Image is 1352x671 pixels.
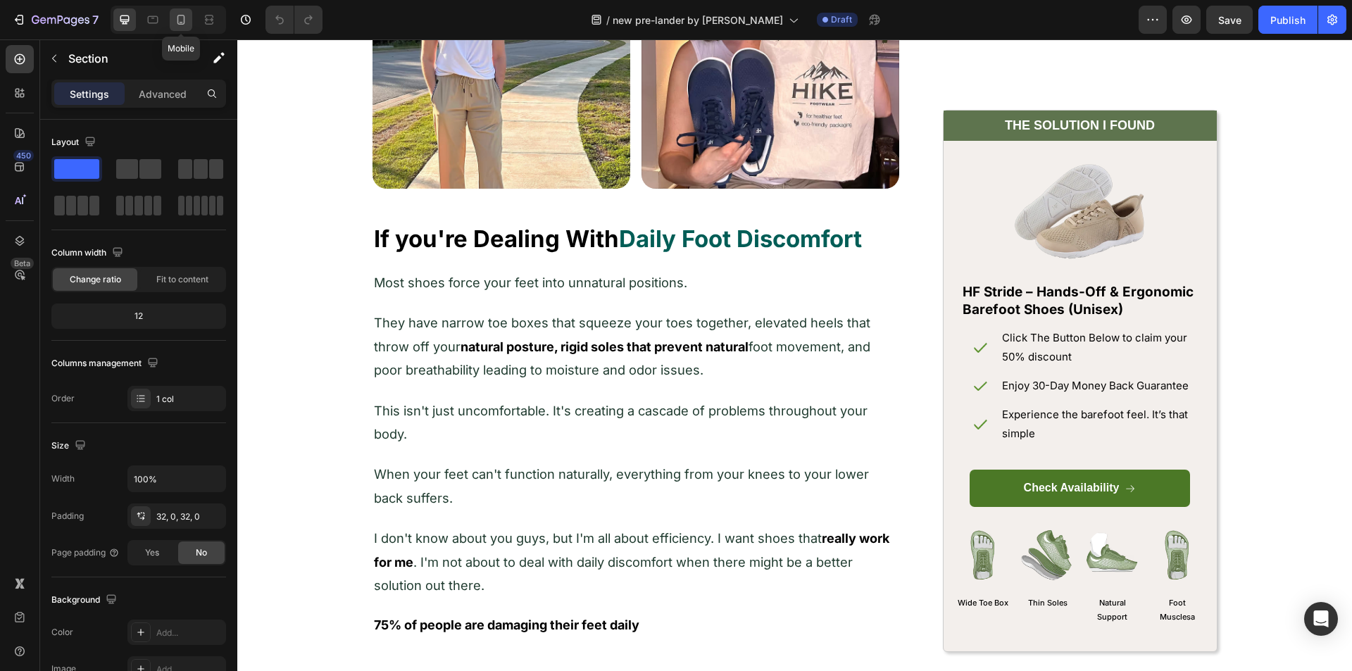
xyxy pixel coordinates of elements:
span: Save [1218,14,1241,26]
button: Save [1206,6,1253,34]
div: Open Intercom Messenger [1304,602,1338,636]
span: Fit to content [156,273,208,286]
strong: Daily Foot Discomfort [382,185,625,213]
strong: If you're Dealing With [137,185,382,213]
input: Auto [128,466,225,491]
p: Check Availability [787,439,882,460]
span: new pre-lander by [PERSON_NAME] [613,13,783,27]
div: Layout [51,133,99,152]
div: Background [51,591,120,610]
p: Experience the barefoot feel. It’s that simple [765,366,960,404]
div: Column width [51,244,126,263]
p: Enjoy 30-Day Money Back Guarantee [765,337,960,356]
p: Settings [70,87,109,101]
div: 32, 0, 32, 0 [156,510,223,523]
img: gempages_579895121550508804-b9341fda-3905-4826-9efb-7a1c7e039e94.png [849,489,901,541]
img: gempages_579895121550508804-1edbf218-d77f-4a0b-bd39-057ea719c94f.png [913,489,966,541]
h2: HF Stride – Hands-Off & Ergonomic Barefoot Shoes (Unisex) [724,243,962,280]
button: Publish [1258,6,1317,34]
span: This isn't just uncomfortable. It's creating a cascade of problems throughout your body. [137,363,630,402]
div: Add... [156,627,223,639]
img: gempages_579895121550508804-a004d46b-7fba-449a-baba-75b71976e289.webp [737,378,751,392]
div: Color [51,626,73,639]
div: Publish [1270,13,1306,27]
a: Check Availability [732,431,953,468]
p: Foot Musclesa [913,557,967,585]
img: gempages_579895121550508804-1edbf218-d77f-4a0b-bd39-057ea719c94f.png [719,489,772,541]
span: / [606,13,610,27]
img: gempages_579895121550508804-2de3e90b-ad39-4836-8873-494ce5614939.webp [772,101,913,243]
span: . I'm not about to deal with daily discomfort when there might be a better solution out there. [137,515,615,553]
div: Page padding [51,546,120,559]
img: gempages_579895121550508804-c62899ea-9389-43ee-9908-4e2ea014b28d.png [784,489,837,541]
span: Change ratio [70,273,121,286]
span: Most shoes force your feet into unnatural positions. [137,235,450,251]
span: I don't know about you guys, but I'm all about efficiency. I want shoes that [137,491,584,506]
div: Undo/Redo [265,6,323,34]
div: Beta [11,258,34,269]
strong: 75% of people are damaging their feet daily [137,578,402,593]
span: They have narrow toe boxes that squeeze your toes together, elevated heels that throw off your [137,275,633,314]
p: Thin Soles [784,557,837,571]
strong: THE SOLUTION I FOUND [768,79,918,93]
img: gempages_579895121550508804-a004d46b-7fba-449a-baba-75b71976e289.webp [737,339,751,353]
strong: really work for me [137,491,652,529]
span: When your feet can't function naturally, everything from your knees to your lower back suffers. [137,427,632,465]
p: Advanced [139,87,187,101]
img: gempages_579895121550508804-a004d46b-7fba-449a-baba-75b71976e289.webp [737,301,751,315]
strong: natural posture, rigid soles that prevent natural [223,300,511,315]
span: Draft [831,13,852,26]
div: 12 [54,306,223,326]
div: Width [51,472,75,485]
div: 450 [13,150,34,161]
div: 1 col [156,393,223,406]
p: Click The Button Below to claim your 50% discount [765,289,960,327]
button: 7 [6,6,105,34]
div: Padding [51,510,84,522]
div: Order [51,392,75,405]
p: Wide Toe Box [719,557,772,571]
p: Section [68,50,184,67]
div: Size [51,437,89,456]
span: No [196,546,207,559]
div: Columns management [51,354,161,373]
iframe: Design area [237,39,1352,671]
p: Natural Support [849,557,902,585]
p: 7 [92,11,99,28]
span: Yes [145,546,159,559]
